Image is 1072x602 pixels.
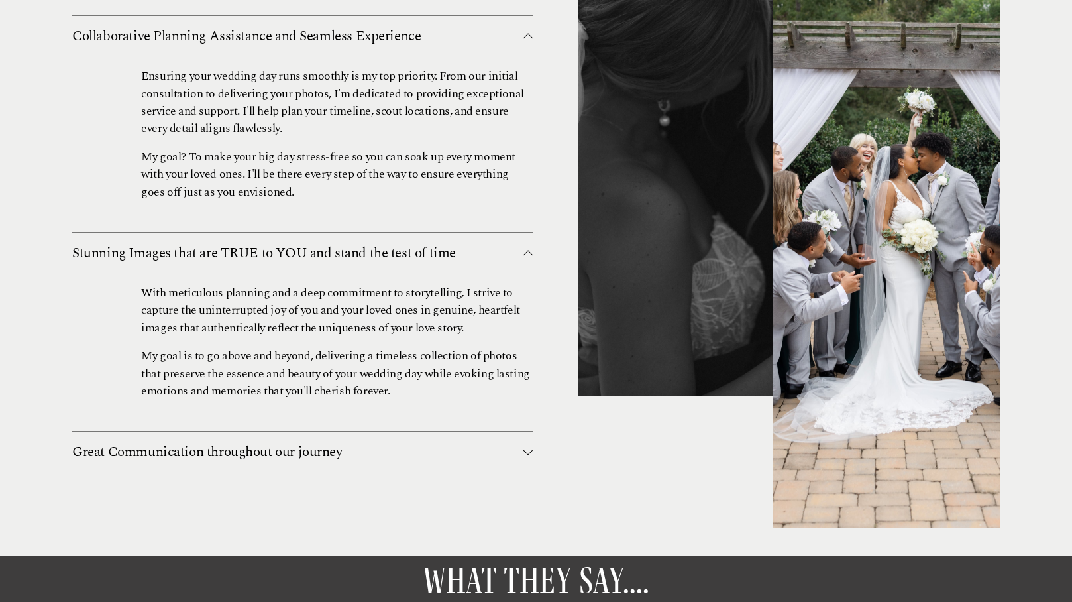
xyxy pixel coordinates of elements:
p: My goal is to go above and beyond, delivering a timeless collection of photos that preserve the e... [141,347,532,400]
span: Stunning Images that are TRUE to YOU and stand the test of time [72,243,523,264]
p: Ensuring your wedding day runs smoothly is my top priority. From our initial consultation to deli... [141,68,532,138]
p: With meticulous planning and a deep commitment to storytelling, I strive to capture the uninterru... [141,284,532,337]
div: Stunning Images that are TRUE to YOU and stand the test of time [72,274,532,431]
h3: WHAT THEY SAY…. [384,560,688,600]
button: Collaborative Planning Assistance and Seamless Experience [72,16,532,57]
button: Great Communication throughout our journey [72,432,532,473]
button: Stunning Images that are TRUE to YOU and stand the test of time [72,233,532,274]
span: Collaborative Planning Assistance and Seamless Experience [72,26,523,47]
span: Great Communication throughout our journey [72,442,523,463]
div: Collaborative Planning Assistance and Seamless Experience [72,57,532,232]
p: My goal? To make your big day stress-free so you can soak up every moment with your loved ones. I... [141,149,532,201]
